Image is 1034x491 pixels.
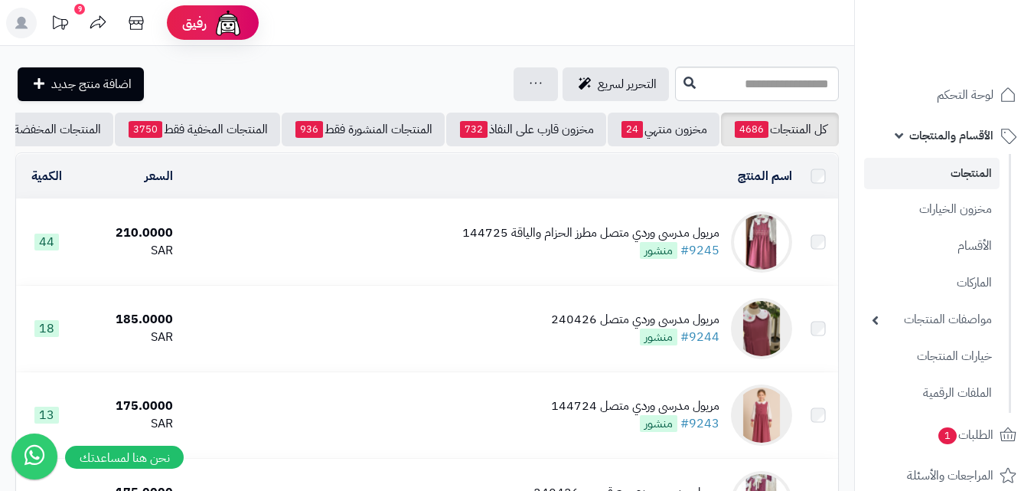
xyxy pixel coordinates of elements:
[731,385,792,446] img: مريول مدرسي وردي متصل 144724
[864,158,1000,189] a: المنتجات
[640,242,677,259] span: منشور
[74,4,85,15] div: 9
[864,340,1000,373] a: خيارات المنتجات
[721,113,839,146] a: كل المنتجات4686
[34,234,59,250] span: 44
[34,320,59,337] span: 18
[907,465,993,486] span: المراجعات والأسئلة
[909,125,993,146] span: الأقسام والمنتجات
[18,67,144,101] a: اضافة منتج جديد
[84,415,173,433] div: SAR
[551,311,719,329] div: مريول مدرسي وردي متصل 240426
[731,211,792,273] img: مريول مدرسي وردي متصل مطرز الحزام والياقة 144725
[460,121,488,138] span: 732
[937,84,993,106] span: لوحة التحكم
[84,329,173,346] div: SAR
[864,267,1000,300] a: الماركات
[84,242,173,260] div: SAR
[735,121,768,138] span: 4686
[680,241,719,260] a: #9245
[446,113,606,146] a: مخزون قارب على النفاذ732
[864,303,1000,336] a: مواصفات المنتجات
[41,8,79,42] a: تحديثات المنصة
[864,193,1000,226] a: مخزون الخيارات
[563,67,669,101] a: التحرير لسريع
[182,14,207,32] span: رفيق
[129,121,162,138] span: 3750
[84,224,173,242] div: 210.0000
[864,77,1025,113] a: لوحة التحكم
[731,298,792,359] img: مريول مدرسي وردي متصل 240426
[864,417,1025,453] a: الطلبات1
[680,414,719,433] a: #9243
[551,398,719,415] div: مريول مدرسي وردي متصل 144724
[864,230,1000,263] a: الأقسام
[608,113,719,146] a: مخزون منتهي24
[864,377,1000,410] a: الملفات الرقمية
[938,427,957,444] span: 1
[145,167,173,185] a: السعر
[31,167,62,185] a: الكمية
[213,8,243,38] img: ai-face.png
[34,407,59,424] span: 13
[84,398,173,415] div: 175.0000
[598,75,657,93] span: التحرير لسريع
[680,328,719,346] a: #9244
[51,75,132,93] span: اضافة منتج جديد
[738,167,792,185] a: اسم المنتج
[640,415,677,432] span: منشور
[640,329,677,345] span: منشور
[937,424,993,446] span: الطلبات
[115,113,280,146] a: المنتجات المخفية فقط3750
[282,113,445,146] a: المنتجات المنشورة فقط936
[462,224,719,242] div: مريول مدرسي وردي متصل مطرز الحزام والياقة 144725
[295,121,323,138] span: 936
[621,121,643,138] span: 24
[84,311,173,329] div: 185.0000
